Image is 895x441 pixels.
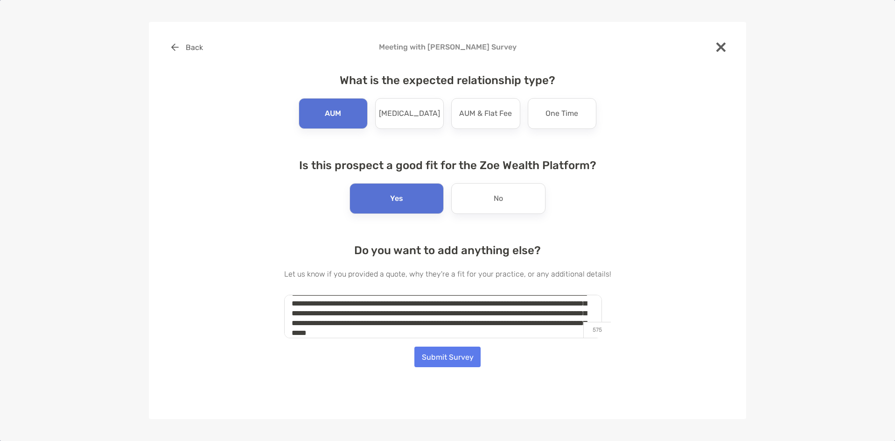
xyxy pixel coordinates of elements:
p: One Time [545,106,578,121]
img: button icon [171,43,179,51]
p: Yes [390,191,403,206]
h4: Is this prospect a good fit for the Zoe Wealth Platform? [284,159,611,172]
p: Let us know if you provided a quote, why they're a fit for your practice, or any additional details! [284,268,611,280]
button: Submit Survey [414,347,481,367]
h4: Do you want to add anything else? [284,244,611,257]
img: close modal [716,43,726,52]
p: [MEDICAL_DATA] [379,106,440,121]
p: No [494,191,503,206]
p: 575 [583,322,611,338]
p: AUM & Flat Fee [459,106,512,121]
p: AUM [325,106,341,121]
button: Back [164,37,210,57]
h4: Meeting with [PERSON_NAME] Survey [164,43,731,51]
h4: What is the expected relationship type? [284,74,611,87]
